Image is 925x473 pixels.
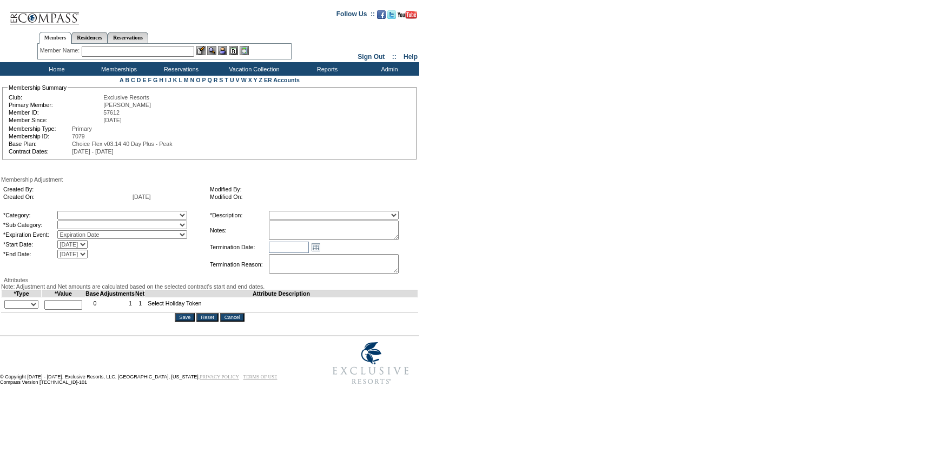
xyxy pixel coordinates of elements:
a: H [159,77,163,83]
input: Save [175,313,195,322]
td: *Expiration Event: [3,230,56,239]
div: Member Name: [40,46,82,55]
span: [DATE] [103,117,122,123]
td: *End Date: [3,250,56,258]
a: Z [259,77,262,83]
img: Become our fan on Facebook [377,10,386,19]
td: Created On: [3,194,131,200]
td: Created By: [3,186,131,192]
a: I [165,77,167,83]
td: Termination Date: [210,241,268,253]
img: View [207,46,216,55]
td: Select Holiday Token [145,297,418,313]
img: Impersonate [218,46,227,55]
td: Primary Member: [9,102,102,108]
div: Membership Adjustment [1,176,418,183]
td: *Start Date: [3,240,56,249]
input: Reset [196,313,218,322]
a: O [196,77,200,83]
a: Help [404,53,418,61]
legend: Membership Summary [8,84,68,91]
span: [DATE] - [DATE] [72,148,114,155]
a: TERMS OF USE [243,374,277,379]
span: 7079 [72,133,85,139]
td: Adjustments [100,290,135,297]
a: M [184,77,189,83]
a: C [131,77,135,83]
div: Attributes [1,277,418,283]
td: Member ID: [9,109,102,116]
td: Base [85,290,100,297]
img: b_calculator.gif [240,46,249,55]
td: *Description: [210,211,268,219]
a: D [137,77,141,83]
td: Contract Dates: [9,148,71,155]
a: B [125,77,129,83]
img: Compass Home [9,3,80,25]
img: Subscribe to our YouTube Channel [398,11,417,19]
span: Primary [72,125,92,132]
td: Termination Reason: [210,254,268,275]
a: S [219,77,223,83]
a: Subscribe to our YouTube Channel [398,14,417,20]
a: L [179,77,182,83]
a: F [148,77,151,83]
a: T [224,77,228,83]
td: Membership Type: [9,125,71,132]
td: Attribute Description [145,290,418,297]
td: Admin [357,62,419,76]
a: N [190,77,195,83]
span: [PERSON_NAME] [103,102,151,108]
img: Reservations [229,46,238,55]
td: Notes: [210,221,268,240]
a: Follow us on Twitter [387,14,396,20]
a: G [153,77,157,83]
a: PRIVACY POLICY [200,374,239,379]
td: *Sub Category: [3,221,56,229]
td: Vacation Collection [211,62,295,76]
a: R [214,77,218,83]
a: ER Accounts [264,77,300,83]
td: Membership ID: [9,133,71,139]
a: W [241,77,247,83]
td: Reservations [149,62,211,76]
td: Member Since: [9,117,102,123]
td: 0 [85,297,100,313]
a: Q [207,77,212,83]
a: A [120,77,123,83]
span: :: [392,53,397,61]
td: Follow Us :: [336,9,375,22]
td: Modified On: [210,194,412,200]
a: Reservations [108,32,148,43]
td: *Category: [3,211,56,219]
td: Modified By: [210,186,412,192]
a: E [142,77,146,83]
td: Base Plan: [9,141,71,147]
td: 1 [100,297,135,313]
a: Become our fan on Facebook [377,14,386,20]
span: Choice Flex v03.14 40 Day Plus - Peak [72,141,172,147]
a: U [230,77,234,83]
div: Note: Adjustment and Net amounts are calculated based on the selected contract's start and end da... [1,283,418,290]
input: Cancel [220,313,245,322]
td: Club: [9,94,102,101]
img: Exclusive Resorts [322,336,419,390]
a: Residences [71,32,108,43]
span: [DATE] [133,194,151,200]
a: P [202,77,206,83]
a: Open the calendar popup. [310,241,322,253]
a: Y [254,77,257,83]
td: Reports [295,62,357,76]
span: Exclusive Resorts [103,94,149,101]
a: K [173,77,177,83]
a: X [248,77,252,83]
td: Memberships [87,62,149,76]
a: J [168,77,171,83]
td: *Value [42,290,85,297]
td: *Type [2,290,42,297]
img: b_edit.gif [196,46,206,55]
a: Members [39,32,72,44]
a: V [236,77,240,83]
img: Follow us on Twitter [387,10,396,19]
span: 57612 [103,109,120,116]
